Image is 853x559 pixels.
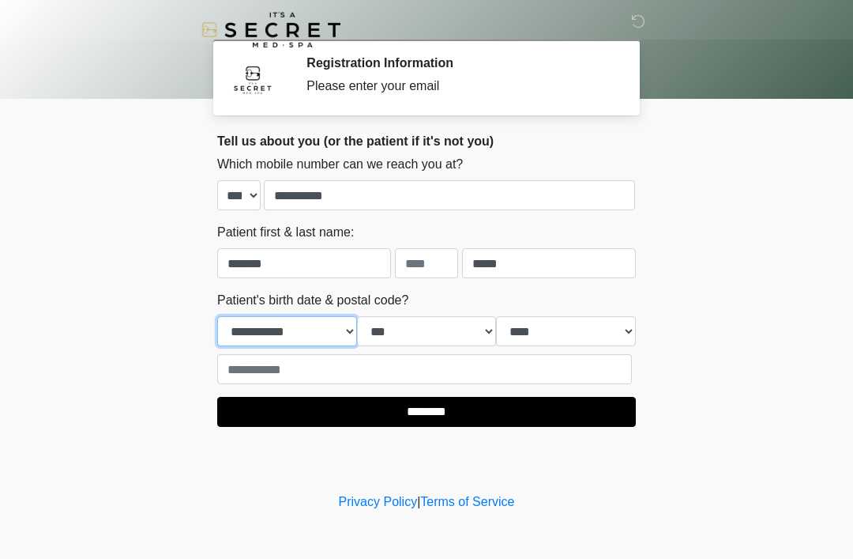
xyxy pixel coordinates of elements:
[420,495,514,508] a: Terms of Service
[217,134,636,149] h2: Tell us about you (or the patient if it's not you)
[339,495,418,508] a: Privacy Policy
[201,12,340,47] img: It's A Secret Med Spa Logo
[306,55,612,70] h2: Registration Information
[229,55,276,103] img: Agent Avatar
[306,77,612,96] div: Please enter your email
[217,155,463,174] label: Which mobile number can we reach you at?
[217,223,354,242] label: Patient first & last name:
[217,291,408,310] label: Patient's birth date & postal code?
[417,495,420,508] a: |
